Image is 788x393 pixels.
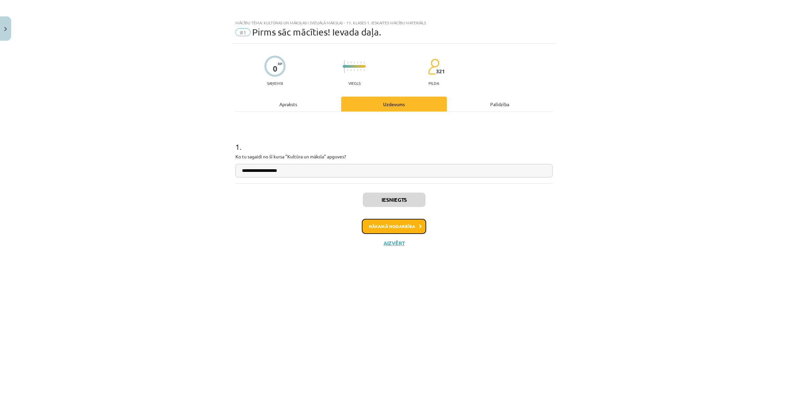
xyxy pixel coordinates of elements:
[235,28,251,36] span: #1
[382,240,406,246] button: Aizvērt
[428,81,439,85] p: pilda
[447,97,553,111] div: Palīdzība
[273,64,277,73] div: 0
[252,27,381,37] span: Pirms sāc mācīties! Ievada daļa.
[348,81,361,85] p: Viegls
[362,219,426,234] button: Nākamā nodarbība
[363,193,426,207] button: Iesniegts
[235,131,553,151] h1: 1 .
[357,69,358,71] img: icon-short-line-57e1e144782c952c97e751825c79c345078a6d821885a25fce030b3d8c18986b.svg
[354,62,355,63] img: icon-short-line-57e1e144782c952c97e751825c79c345078a6d821885a25fce030b3d8c18986b.svg
[344,60,345,73] img: icon-long-line-d9ea69661e0d244f92f715978eff75569469978d946b2353a9bb055b3ed8787d.svg
[235,20,553,25] div: Mācību tēma: Kultūras un mākslas i (vizuālā māksla) - 11. klases 1. ieskaites mācību materiāls
[354,69,355,71] img: icon-short-line-57e1e144782c952c97e751825c79c345078a6d821885a25fce030b3d8c18986b.svg
[364,62,364,63] img: icon-short-line-57e1e144782c952c97e751825c79c345078a6d821885a25fce030b3d8c18986b.svg
[264,81,286,85] p: Saņemsi
[4,27,7,31] img: icon-close-lesson-0947bae3869378f0d4975bcd49f059093ad1ed9edebbc8119c70593378902aed.svg
[341,97,447,111] div: Uzdevums
[235,97,341,111] div: Apraksts
[436,68,445,74] span: 321
[364,69,364,71] img: icon-short-line-57e1e144782c952c97e751825c79c345078a6d821885a25fce030b3d8c18986b.svg
[428,58,439,75] img: students-c634bb4e5e11cddfef0936a35e636f08e4e9abd3cc4e673bd6f9a4125e45ecb1.svg
[278,62,282,65] span: XP
[235,153,553,160] p: Ko tu sagaidi no šī kursa "Kultūra un māksla" apguves?
[357,62,358,63] img: icon-short-line-57e1e144782c952c97e751825c79c345078a6d821885a25fce030b3d8c18986b.svg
